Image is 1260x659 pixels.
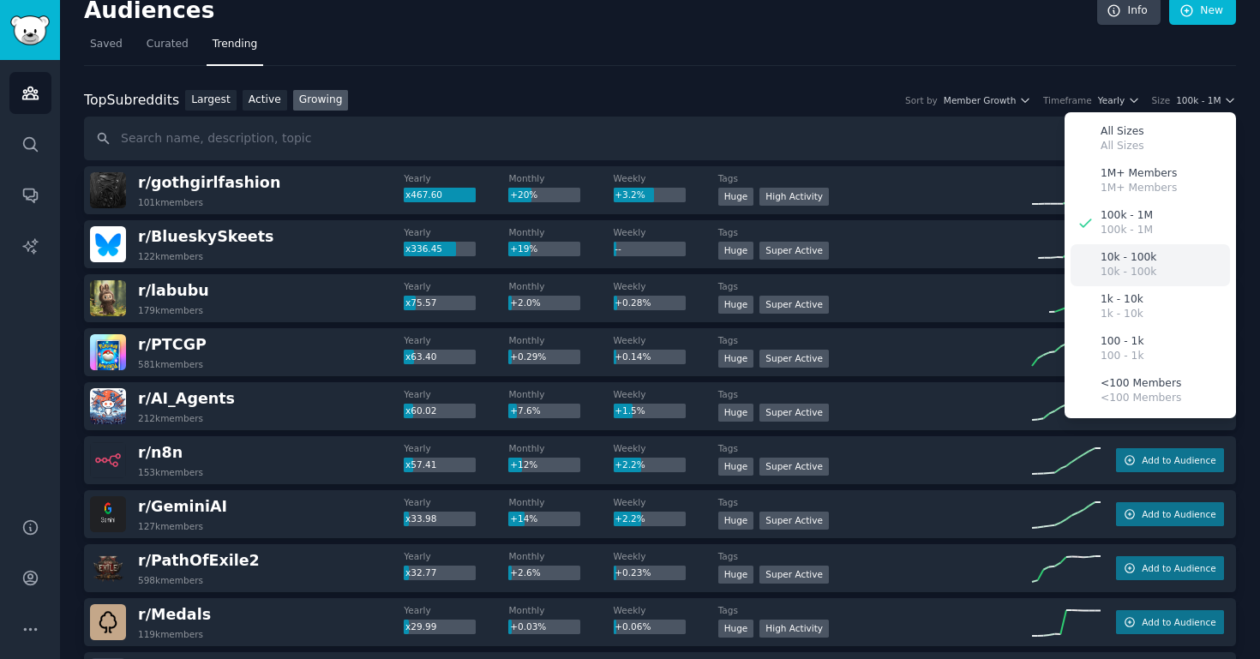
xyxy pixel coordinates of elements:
[405,243,442,254] span: x336.45
[404,334,508,346] dt: Yearly
[90,550,126,586] img: PathOfExile2
[405,513,436,524] span: x33.98
[759,566,829,584] div: Super Active
[90,604,126,640] img: Medals
[718,550,1032,562] dt: Tags
[138,250,203,262] div: 122k members
[84,90,179,111] div: Top Subreddits
[138,336,207,353] span: r/ PTCGP
[508,496,613,508] dt: Monthly
[138,520,203,532] div: 127k members
[718,388,1032,400] dt: Tags
[615,513,645,524] span: +2.2%
[90,37,123,52] span: Saved
[1101,250,1156,266] p: 10k - 100k
[404,280,508,292] dt: Yearly
[90,388,126,424] img: AI_Agents
[510,459,537,470] span: +12%
[90,334,126,370] img: PTCGP
[614,550,718,562] dt: Weekly
[1101,391,1181,406] p: <100 Members
[510,243,537,254] span: +19%
[147,37,189,52] span: Curated
[508,172,613,184] dt: Monthly
[1176,94,1236,106] button: 100k - 1M
[1101,139,1144,154] p: All Sizes
[405,189,442,200] span: x467.60
[1116,556,1224,580] button: Add to Audience
[1152,94,1171,106] div: Size
[1101,292,1143,308] p: 1k - 10k
[141,31,195,66] a: Curated
[718,334,1032,346] dt: Tags
[615,459,645,470] span: +2.2%
[1101,376,1181,392] p: <100 Members
[718,404,754,422] div: Huge
[614,172,718,184] dt: Weekly
[185,90,237,111] a: Largest
[1116,448,1224,472] button: Add to Audience
[1176,94,1221,106] span: 100k - 1M
[510,189,537,200] span: +20%
[138,228,273,245] span: r/ BlueskySkeets
[759,458,829,476] div: Super Active
[1142,454,1215,466] span: Add to Audience
[1043,94,1092,106] div: Timeframe
[138,412,203,424] div: 212k members
[510,621,546,632] span: +0.03%
[944,94,1031,106] button: Member Growth
[90,496,126,532] img: GeminiAI
[90,226,126,262] img: BlueskySkeets
[213,37,257,52] span: Trending
[718,442,1032,454] dt: Tags
[138,444,183,461] span: r/ n8n
[718,496,1032,508] dt: Tags
[138,304,203,316] div: 179k members
[615,189,645,200] span: +3.2%
[759,242,829,260] div: Super Active
[404,496,508,508] dt: Yearly
[614,388,718,400] dt: Weekly
[615,243,621,254] span: --
[138,574,203,586] div: 598k members
[1101,166,1177,182] p: 1M+ Members
[510,513,537,524] span: +14%
[1098,94,1140,106] button: Yearly
[508,226,613,238] dt: Monthly
[615,405,645,416] span: +1.5%
[718,226,1032,238] dt: Tags
[1101,349,1143,364] p: 100 - 1k
[405,621,436,632] span: x29.99
[759,296,829,314] div: Super Active
[759,404,829,422] div: Super Active
[614,280,718,292] dt: Weekly
[138,196,203,208] div: 101k members
[405,567,436,578] span: x32.77
[510,405,540,416] span: +7.6%
[718,620,754,638] div: Huge
[405,459,436,470] span: x57.41
[1142,616,1215,628] span: Add to Audience
[138,552,260,569] span: r/ PathOfExile2
[138,466,203,478] div: 153k members
[718,172,1032,184] dt: Tags
[404,442,508,454] dt: Yearly
[615,621,651,632] span: +0.06%
[1101,334,1143,350] p: 100 - 1k
[90,442,126,478] img: n8n
[207,31,263,66] a: Trending
[944,94,1017,106] span: Member Growth
[405,297,436,308] span: x75.57
[759,512,829,530] div: Super Active
[138,606,211,623] span: r/ Medals
[404,172,508,184] dt: Yearly
[138,628,203,640] div: 119k members
[718,604,1032,616] dt: Tags
[615,351,651,362] span: +0.14%
[1101,307,1143,322] p: 1k - 10k
[614,226,718,238] dt: Weekly
[905,94,938,106] div: Sort by
[138,358,203,370] div: 581k members
[508,334,613,346] dt: Monthly
[1098,94,1125,106] span: Yearly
